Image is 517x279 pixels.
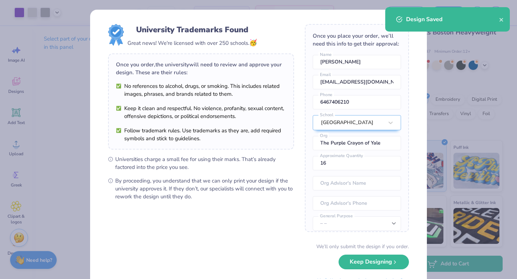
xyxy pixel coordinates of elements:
[136,24,248,36] div: University Trademarks Found
[316,243,409,250] div: We’ll only submit the design if you order.
[313,75,401,89] input: Email
[116,127,286,142] li: Follow trademark rules. Use trademarks as they are, add required symbols and stick to guidelines.
[116,82,286,98] li: No references to alcohol, drugs, or smoking. This includes related images, phrases, and brands re...
[313,136,401,150] input: Org
[115,177,294,200] span: By proceeding, you understand that we can only print your design if the university approves it. I...
[339,255,409,269] button: Keep Designing
[116,61,286,76] div: Once you order, the university will need to review and approve your design. These are their rules:
[116,104,286,120] li: Keep it clean and respectful. No violence, profanity, sexual content, offensive depictions, or po...
[313,196,401,211] input: Org Advisor's Phone
[313,95,401,109] input: Phone
[108,24,124,46] img: License badge
[127,38,257,48] div: Great news! We're licensed with over 250 schools.
[313,55,401,69] input: Name
[249,38,257,47] span: 🥳
[313,156,401,170] input: Approximate Quantity
[115,155,294,171] span: Universities charge a small fee for using their marks. That’s already factored into the price you...
[406,15,499,24] div: Design Saved
[313,32,401,48] div: Once you place your order, we’ll need this info to get their approval:
[313,176,401,190] input: Org Advisor's Name
[499,15,504,24] button: close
